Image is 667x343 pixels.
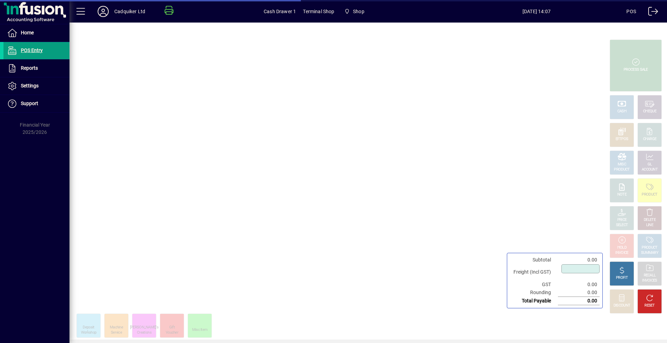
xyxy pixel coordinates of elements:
[642,167,658,172] div: ACCOUNT
[614,303,630,308] div: DISCOUNT
[110,325,123,330] div: Machine
[558,256,600,264] td: 0.00
[446,6,626,17] span: [DATE] 14:07
[617,245,626,250] div: HOLD
[92,5,114,18] button: Profile
[510,297,558,305] td: Total Payable
[642,192,657,197] div: PRODUCT
[641,250,658,256] div: SUMMARY
[616,223,628,228] div: SELECT
[643,109,656,114] div: CHEQUE
[558,289,600,297] td: 0.00
[81,330,96,335] div: Workshop
[644,217,656,223] div: DELETE
[137,330,151,335] div: Creations
[21,48,43,53] span: POS Entry
[510,289,558,297] td: Rounding
[111,330,122,335] div: Service
[642,278,657,283] div: INVOICES
[643,137,657,142] div: CHARGE
[644,273,656,278] div: RECALL
[617,217,627,223] div: PRICE
[341,5,367,18] span: Shop
[614,167,629,172] div: PRODUCT
[264,6,296,17] span: Cash Drawer 1
[3,77,69,95] a: Settings
[510,281,558,289] td: GST
[558,297,600,305] td: 0.00
[615,250,628,256] div: INVOICE
[166,330,178,335] div: Voucher
[648,162,652,167] div: GL
[642,245,657,250] div: PRODUCT
[83,325,94,330] div: Deposit
[618,162,626,167] div: MISC
[624,67,648,72] div: PROCESS SALE
[617,109,626,114] div: CASH
[192,327,208,333] div: Misc Item
[3,24,69,42] a: Home
[353,6,364,17] span: Shop
[643,1,658,24] a: Logout
[646,223,653,228] div: LINE
[644,303,655,308] div: RESET
[616,137,628,142] div: EFTPOS
[616,275,628,281] div: PROFIT
[21,30,34,35] span: Home
[626,6,636,17] div: POS
[3,60,69,77] a: Reports
[21,101,38,106] span: Support
[510,256,558,264] td: Subtotal
[303,6,334,17] span: Terminal Shop
[510,264,558,281] td: Freight (Incl GST)
[21,83,39,88] span: Settings
[21,65,38,71] span: Reports
[558,281,600,289] td: 0.00
[617,192,626,197] div: NOTE
[114,6,145,17] div: Cadquiker Ltd
[3,95,69,112] a: Support
[169,325,175,330] div: Gift
[130,325,159,330] div: [PERSON_NAME]'s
